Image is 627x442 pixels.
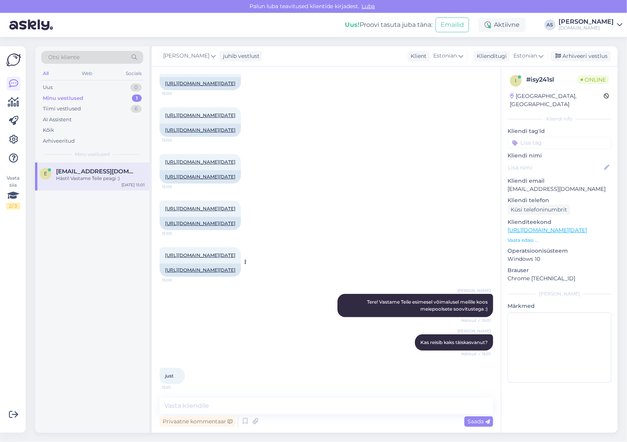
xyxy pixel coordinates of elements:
[165,174,235,180] a: [URL][DOMAIN_NAME][DATE]
[457,328,491,334] span: [PERSON_NAME]
[559,19,614,25] div: [PERSON_NAME]
[162,184,191,190] span: 15:00
[559,19,622,31] a: [PERSON_NAME][DOMAIN_NAME]
[124,68,143,79] div: Socials
[75,151,110,158] span: Minu vestlused
[165,159,235,165] a: [URL][DOMAIN_NAME][DATE]
[508,196,611,204] p: Kliendi telefon
[478,18,526,32] div: Aktiivne
[508,302,611,310] p: Märkmed
[551,51,611,61] div: Arhiveeri vestlus
[508,137,611,148] input: Lisa tag
[508,290,611,297] div: [PERSON_NAME]
[508,266,611,274] p: Brauser
[165,373,174,379] span: just
[56,175,145,182] div: Hästi! Vastame Teile peagi :)
[508,115,611,122] div: Kliendi info
[578,75,609,84] span: Online
[508,127,611,135] p: Kliendi tag'id
[508,227,587,234] a: [URL][DOMAIN_NAME][DATE]
[165,220,235,226] a: [URL][DOMAIN_NAME][DATE]
[508,218,611,226] p: Klienditeekond
[367,299,489,312] span: Tere! Vastame Teile esimesel võimalusel meilile koos meiepoolsete soovitustega :)
[44,171,47,176] span: e
[43,84,53,91] div: Uus
[345,20,432,30] div: Proovi tasuta juba täna:
[131,105,142,113] div: 6
[43,137,75,145] div: Arhiveeritud
[162,277,191,283] span: 15:00
[420,339,488,345] span: Kas reisib kaks täiskasvanut?
[162,231,191,236] span: 15:00
[162,91,191,96] span: 15:00
[407,52,427,60] div: Klient
[43,94,83,102] div: Minu vestlused
[433,52,457,60] span: Estonian
[508,255,611,263] p: Windows 10
[544,19,555,30] div: AS
[81,68,94,79] div: Web
[165,267,235,273] a: [URL][DOMAIN_NAME][DATE]
[132,94,142,102] div: 1
[559,25,614,31] div: [DOMAIN_NAME]
[165,252,235,258] a: [URL][DOMAIN_NAME][DATE]
[163,52,209,60] span: [PERSON_NAME]
[130,84,142,91] div: 0
[436,17,469,32] button: Emailid
[526,75,578,84] div: # isy241sl
[160,416,235,427] div: Privaatne kommentaar
[43,105,81,113] div: Tiimi vestlused
[508,152,611,160] p: Kliendi nimi
[474,52,507,60] div: Klienditugi
[360,3,378,10] span: Luba
[6,52,21,67] img: Askly Logo
[508,204,570,215] div: Küsi telefoninumbrit
[508,163,602,172] input: Lisa nimi
[6,175,20,210] div: Vaata siia
[162,137,191,143] span: 15:00
[121,182,145,188] div: [DATE] 15:01
[6,203,20,210] div: 2 / 3
[43,126,54,134] div: Kõik
[41,68,50,79] div: All
[508,237,611,244] p: Vaata edasi ...
[461,318,491,323] span: Nähtud ✓ 15:01
[467,418,490,425] span: Saada
[43,116,72,124] div: AI Assistent
[48,53,79,61] span: Otsi kliente
[457,288,491,294] span: [PERSON_NAME]
[165,127,235,133] a: [URL][DOMAIN_NAME][DATE]
[461,351,491,357] span: Nähtud ✓ 15:01
[513,52,537,60] span: Estonian
[508,185,611,193] p: [EMAIL_ADDRESS][DOMAIN_NAME]
[162,384,191,390] span: 15:01
[165,112,235,118] a: [URL][DOMAIN_NAME][DATE]
[515,78,516,84] span: i
[508,247,611,255] p: Operatsioonisüsteem
[220,52,260,60] div: juhib vestlust
[508,177,611,185] p: Kliendi email
[510,92,604,108] div: [GEOGRAPHIC_DATA], [GEOGRAPHIC_DATA]
[165,206,235,211] a: [URL][DOMAIN_NAME][DATE]
[56,168,137,175] span: etlynveber01@gmail.com
[508,274,611,283] p: Chrome [TECHNICAL_ID]
[165,80,235,86] a: [URL][DOMAIN_NAME][DATE]
[345,21,360,28] b: Uus!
